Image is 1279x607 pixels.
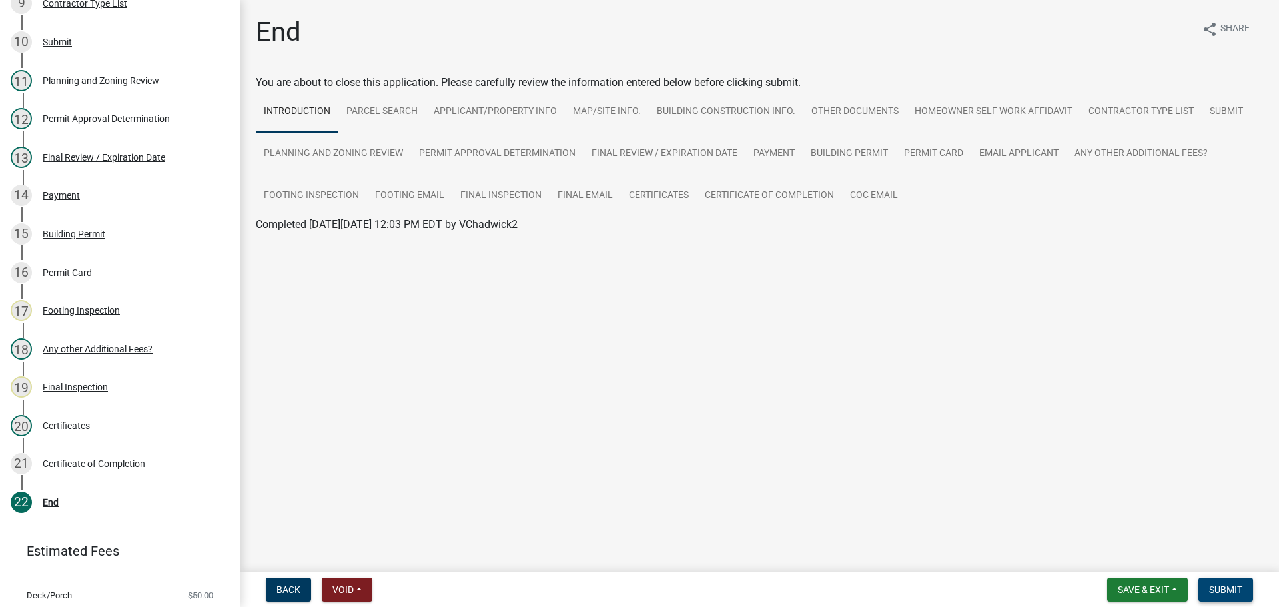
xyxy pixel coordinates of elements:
[43,229,105,239] div: Building Permit
[256,91,338,133] a: Introduction
[1202,21,1218,37] i: share
[43,459,145,468] div: Certificate of Completion
[43,382,108,392] div: Final Inspection
[256,218,518,231] span: Completed [DATE][DATE] 12:03 PM EDT by VChadwick2
[452,175,550,217] a: Final Inspection
[256,133,411,175] a: Planning and Zoning Review
[43,153,165,162] div: Final Review / Expiration Date
[411,133,584,175] a: Permit Approval Determination
[188,591,213,600] span: $50.00
[11,70,32,91] div: 11
[11,453,32,474] div: 21
[43,498,59,507] div: End
[256,16,301,48] h1: End
[1080,91,1202,133] a: Contractor Type List
[11,538,218,564] a: Estimated Fees
[256,75,1263,249] div: You are about to close this application. Please carefully review the information entered below be...
[842,175,906,217] a: COC Email
[11,262,32,283] div: 16
[11,492,32,513] div: 22
[43,114,170,123] div: Permit Approval Determination
[43,344,153,354] div: Any other Additional Fees?
[11,415,32,436] div: 20
[43,76,159,85] div: Planning and Zoning Review
[697,175,842,217] a: Certificate of Completion
[338,91,426,133] a: Parcel search
[11,108,32,129] div: 12
[11,300,32,321] div: 17
[1202,91,1251,133] a: Submit
[43,421,90,430] div: Certificates
[256,175,367,217] a: Footing Inspection
[43,37,72,47] div: Submit
[1107,578,1188,602] button: Save & Exit
[1220,21,1250,37] span: Share
[367,175,452,217] a: Footing Email
[896,133,971,175] a: Permit Card
[1118,584,1169,595] span: Save & Exit
[1198,578,1253,602] button: Submit
[43,191,80,200] div: Payment
[276,584,300,595] span: Back
[27,591,72,600] span: Deck/Porch
[266,578,311,602] button: Back
[11,147,32,168] div: 13
[43,306,120,315] div: Footing Inspection
[621,175,697,217] a: Certificates
[426,91,565,133] a: Applicant/Property Info
[584,133,745,175] a: Final Review / Expiration Date
[1209,584,1242,595] span: Submit
[649,91,803,133] a: Building Construction Info.
[332,584,354,595] span: Void
[11,338,32,360] div: 18
[322,578,372,602] button: Void
[11,376,32,398] div: 19
[43,268,92,277] div: Permit Card
[565,91,649,133] a: Map/Site Info.
[971,133,1066,175] a: Email Applicant
[745,133,803,175] a: Payment
[907,91,1080,133] a: Homeowner Self Work Affidavit
[1066,133,1216,175] a: Any other Additional Fees?
[803,91,907,133] a: Other Documents
[550,175,621,217] a: Final Email
[803,133,896,175] a: Building Permit
[11,185,32,206] div: 14
[1191,16,1260,42] button: shareShare
[11,31,32,53] div: 10
[11,223,32,245] div: 15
